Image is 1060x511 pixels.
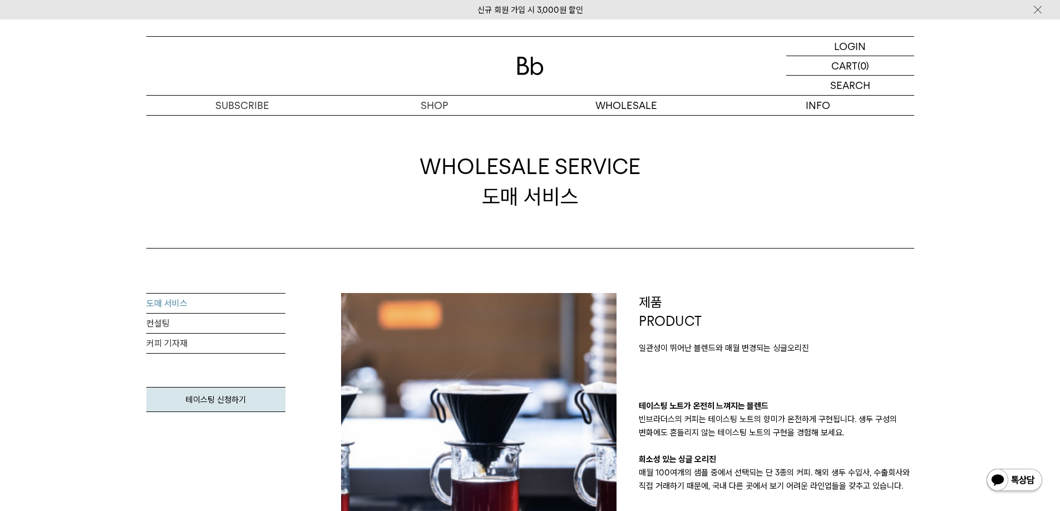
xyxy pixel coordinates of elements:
[477,5,583,15] a: 신규 회원 가입 시 3,000원 할인
[985,468,1043,494] img: 카카오톡 채널 1:1 채팅 버튼
[146,294,285,314] a: 도매 서비스
[530,96,722,115] p: WHOLESALE
[786,56,914,76] a: CART (0)
[146,387,285,412] a: 테이스팅 신청하기
[639,413,914,439] p: 빈브라더스의 커피는 테이스팅 노트의 향미가 온전하게 구현됩니다. 생두 구성의 변화에도 흔들리지 않는 테이스팅 노트의 구현을 경험해 보세요.
[639,399,914,413] p: 테이스팅 노트가 온전히 느껴지는 블렌드
[786,37,914,56] a: LOGIN
[834,37,866,56] p: LOGIN
[639,466,914,493] p: 매월 100여개의 샘플 중에서 선택되는 단 3종의 커피. 해외 생두 수입사, 수출회사와 직접 거래하기 때문에, 국내 다른 곳에서 보기 어려운 라인업들을 갖추고 있습니다.
[639,453,914,466] p: 희소성 있는 싱글 오리진
[639,341,914,355] p: 일관성이 뛰어난 블렌드와 매월 변경되는 싱글오리진
[857,56,869,75] p: (0)
[146,96,338,115] a: SUBSCRIBE
[639,293,914,330] p: 제품 PRODUCT
[517,57,544,75] img: 로고
[420,152,640,181] span: WHOLESALE SERVICE
[722,96,914,115] p: INFO
[831,56,857,75] p: CART
[146,334,285,354] a: 커피 기자재
[338,96,530,115] a: SHOP
[420,152,640,211] div: 도매 서비스
[146,314,285,334] a: 컨설팅
[830,76,870,95] p: SEARCH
